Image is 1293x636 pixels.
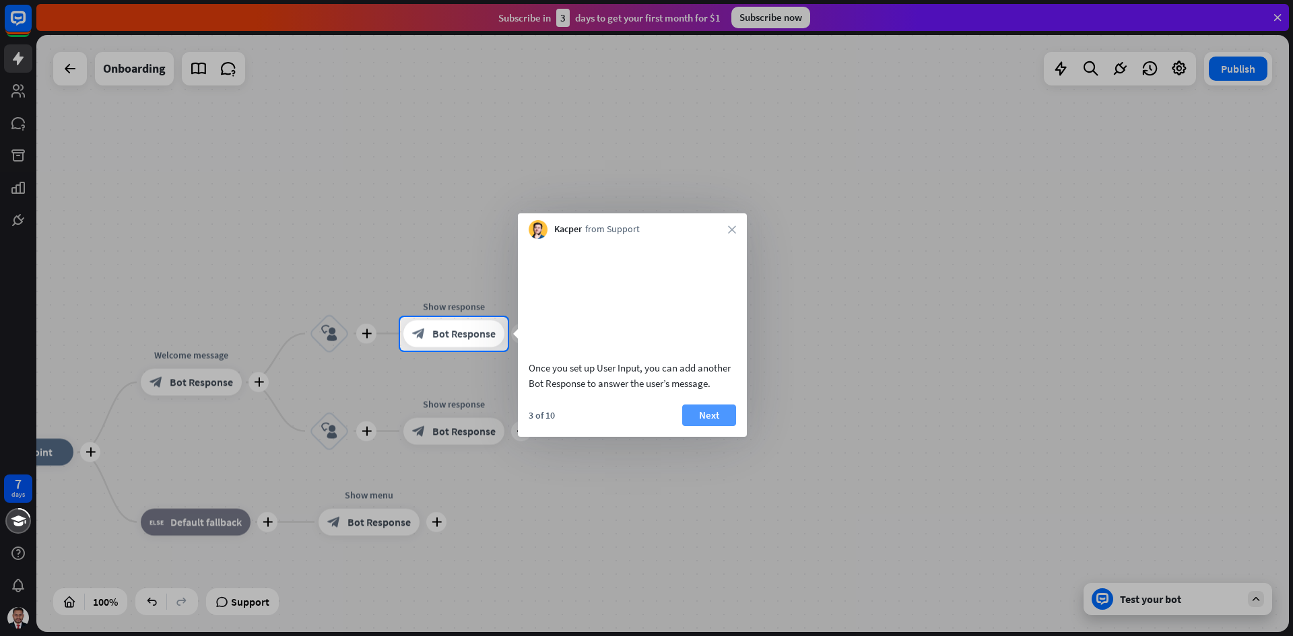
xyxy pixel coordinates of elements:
i: close [728,225,736,234]
div: 3 of 10 [529,409,555,421]
span: from Support [585,223,640,236]
div: Once you set up User Input, you can add another Bot Response to answer the user’s message. [529,360,736,391]
button: Open LiveChat chat widget [11,5,51,46]
span: Bot Response [432,327,496,341]
span: Kacper [554,223,582,236]
i: block_bot_response [412,327,426,341]
button: Next [682,404,736,426]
